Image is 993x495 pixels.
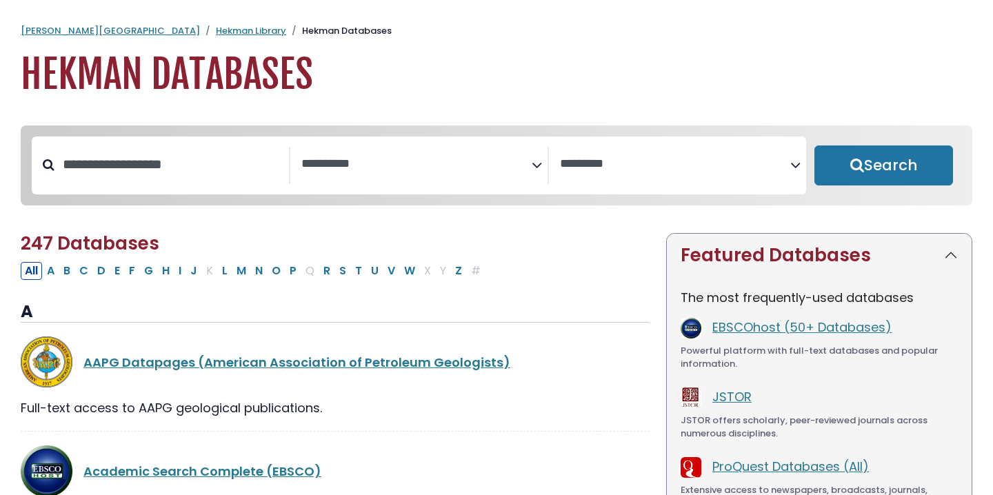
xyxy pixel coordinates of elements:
button: Filter Results W [400,262,419,280]
button: Filter Results A [43,262,59,280]
div: Alpha-list to filter by first letter of database name [21,261,486,279]
button: Filter Results S [335,262,350,280]
button: Filter Results M [232,262,250,280]
p: The most frequently-used databases [681,288,958,307]
a: [PERSON_NAME][GEOGRAPHIC_DATA] [21,24,200,37]
textarea: Search [560,157,790,172]
a: AAPG Datapages (American Association of Petroleum Geologists) [83,354,510,371]
button: All [21,262,42,280]
button: Filter Results T [351,262,366,280]
button: Filter Results I [174,262,185,280]
button: Filter Results L [218,262,232,280]
h1: Hekman Databases [21,52,972,98]
button: Submit for Search Results [814,145,953,185]
button: Filter Results Z [451,262,466,280]
button: Featured Databases [667,234,972,277]
div: JSTOR offers scholarly, peer-reviewed journals across numerous disciplines. [681,414,958,441]
button: Filter Results D [93,262,110,280]
textarea: Search [301,157,532,172]
a: JSTOR [712,388,752,405]
button: Filter Results E [110,262,124,280]
a: ProQuest Databases (All) [712,458,869,475]
button: Filter Results O [268,262,285,280]
button: Filter Results P [285,262,301,280]
div: Powerful platform with full-text databases and popular information. [681,344,958,371]
button: Filter Results B [59,262,74,280]
button: Filter Results V [383,262,399,280]
button: Filter Results J [186,262,201,280]
button: Filter Results G [140,262,157,280]
a: Academic Search Complete (EBSCO) [83,463,321,480]
h3: A [21,302,650,323]
span: 247 Databases [21,231,159,256]
button: Filter Results N [251,262,267,280]
a: EBSCOhost (50+ Databases) [712,319,892,336]
nav: breadcrumb [21,24,972,38]
nav: Search filters [21,125,972,205]
button: Filter Results H [158,262,174,280]
button: Filter Results C [75,262,92,280]
button: Filter Results U [367,262,383,280]
div: Full-text access to AAPG geological publications. [21,398,650,417]
li: Hekman Databases [286,24,392,38]
button: Filter Results R [319,262,334,280]
button: Filter Results F [125,262,139,280]
input: Search database by title or keyword [54,153,289,176]
a: Hekman Library [216,24,286,37]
